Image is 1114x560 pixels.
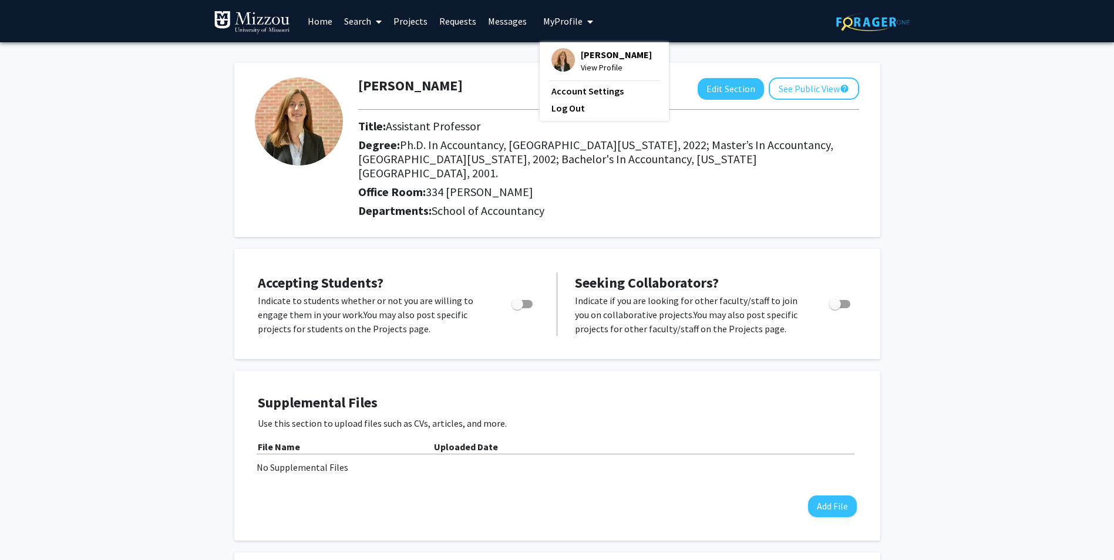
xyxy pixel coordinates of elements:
[258,294,489,336] p: Indicate to students whether or not you are willing to engage them in your work. You may also pos...
[575,294,807,336] p: Indicate if you are looking for other faculty/staff to join you on collaborative projects. You ma...
[581,61,652,74] span: View Profile
[214,11,290,34] img: University of Missouri Logo
[258,394,857,411] h4: Supplemental Files
[836,13,910,31] img: ForagerOne Logo
[433,1,482,42] a: Requests
[581,48,652,61] span: [PERSON_NAME]
[358,119,859,133] h2: Title:
[551,101,657,115] a: Log Out
[358,137,833,180] span: Ph.D. In Accountancy, [GEOGRAPHIC_DATA][US_STATE], 2022; Master’s In Accountancy, [GEOGRAPHIC_DAT...
[575,274,719,292] span: Seeking Collaborators?
[824,294,857,311] div: Toggle
[258,416,857,430] p: Use this section to upload files such as CVs, articles, and more.
[258,441,300,453] b: File Name
[358,77,463,95] h1: [PERSON_NAME]
[698,78,764,100] button: Edit Section
[426,184,533,199] span: 334 [PERSON_NAME]
[258,274,383,292] span: Accepting Students?
[388,1,433,42] a: Projects
[551,84,657,98] a: Account Settings
[358,138,859,180] h2: Degree:
[9,507,50,551] iframe: Chat
[338,1,388,42] a: Search
[551,48,575,72] img: Profile Picture
[255,77,343,166] img: Profile Picture
[551,48,652,74] div: Profile Picture[PERSON_NAME]View Profile
[302,1,338,42] a: Home
[349,204,868,218] h2: Departments:
[434,441,498,453] b: Uploaded Date
[507,294,539,311] div: Toggle
[432,203,544,218] span: School of Accountancy
[769,77,859,100] button: See Public View
[358,185,859,199] h2: Office Room:
[840,82,849,96] mat-icon: help
[808,495,857,517] button: Add File
[386,119,480,133] span: Assistant Professor
[257,460,858,474] div: No Supplemental Files
[482,1,533,42] a: Messages
[543,15,583,27] span: My Profile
